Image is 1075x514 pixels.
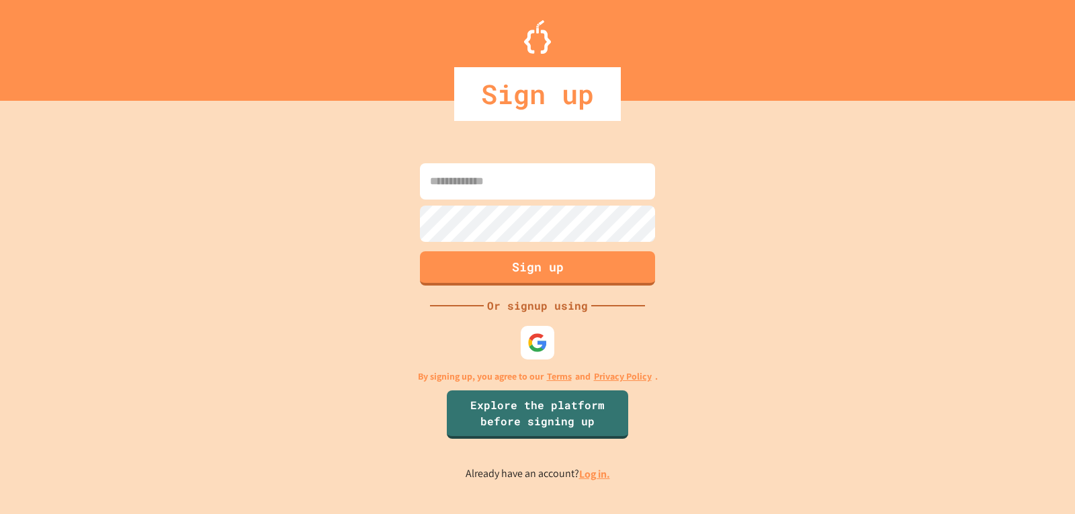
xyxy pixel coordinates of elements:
[484,298,591,314] div: Or signup using
[454,67,621,121] div: Sign up
[418,370,658,384] p: By signing up, you agree to our and .
[447,390,628,439] a: Explore the platform before signing up
[466,466,610,482] p: Already have an account?
[547,370,572,384] a: Terms
[527,333,548,353] img: google-icon.svg
[594,370,652,384] a: Privacy Policy
[579,467,610,481] a: Log in.
[420,251,655,286] button: Sign up
[524,20,551,54] img: Logo.svg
